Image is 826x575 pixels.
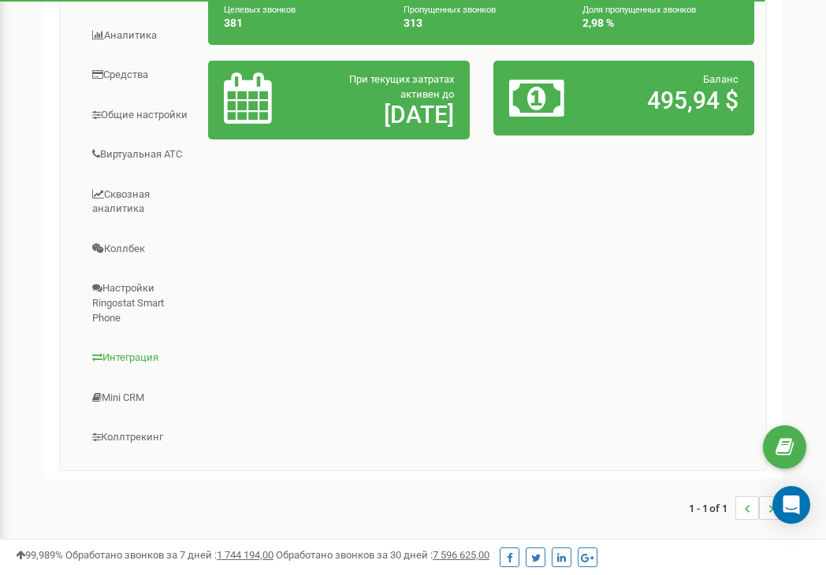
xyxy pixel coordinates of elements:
a: Интеграция [72,339,209,377]
a: Коллтрекинг [72,418,209,457]
a: Средства [72,56,209,95]
small: Целевых звонков [224,5,296,15]
h4: 2,98 % [582,17,739,29]
h2: 495,94 $ [593,87,739,113]
span: 99,989% [16,549,63,561]
nav: ... [689,480,783,536]
a: Общие настройки [72,96,209,135]
small: Доля пропущенных звонков [582,5,696,15]
h2: [DATE] [308,102,453,128]
span: 1 - 1 of 1 [689,496,735,520]
u: 1 744 194,00 [217,549,273,561]
span: Баланс [703,73,739,85]
a: Mini CRM [72,379,209,417]
a: Настройки Ringostat Smart Phone [72,269,209,337]
a: Виртуальная АТС [72,135,209,174]
span: Обработано звонков за 7 дней : [65,549,273,561]
span: Обработано звонков за 30 дней : [276,549,489,561]
u: 7 596 625,00 [433,549,489,561]
small: Пропущенных звонков [404,5,496,15]
div: Open Intercom Messenger [772,486,810,524]
a: Сквозная аналитика [72,176,209,228]
h4: 313 [404,17,560,29]
a: Коллбек [72,230,209,269]
a: Аналитика [72,17,209,55]
span: При текущих затратах активен до [349,73,454,100]
h4: 381 [224,17,380,29]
